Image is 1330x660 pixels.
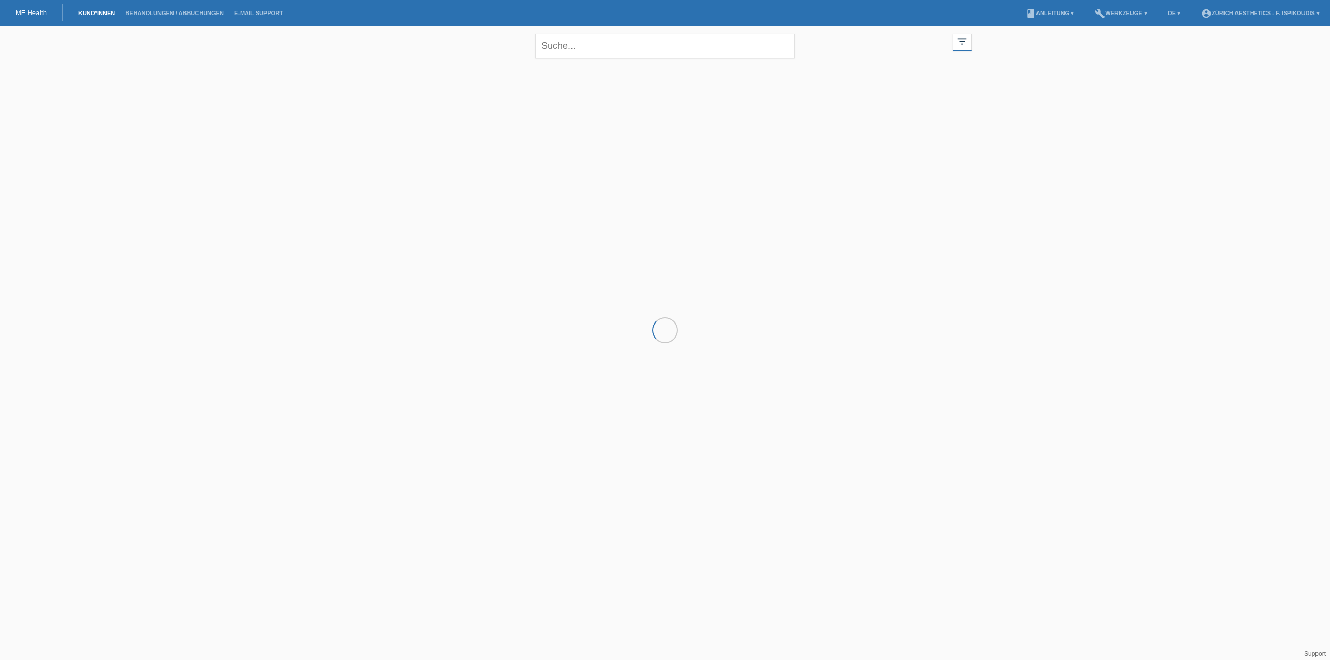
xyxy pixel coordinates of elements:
[229,10,288,16] a: E-Mail Support
[1026,8,1036,19] i: book
[16,9,47,17] a: MF Health
[73,10,120,16] a: Kund*innen
[956,36,968,47] i: filter_list
[1020,10,1079,16] a: bookAnleitung ▾
[1201,8,1212,19] i: account_circle
[120,10,229,16] a: Behandlungen / Abbuchungen
[1163,10,1186,16] a: DE ▾
[1089,10,1152,16] a: buildWerkzeuge ▾
[1304,650,1326,657] a: Support
[535,34,795,58] input: Suche...
[1196,10,1325,16] a: account_circleZürich Aesthetics - F. Ispikoudis ▾
[1095,8,1105,19] i: build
